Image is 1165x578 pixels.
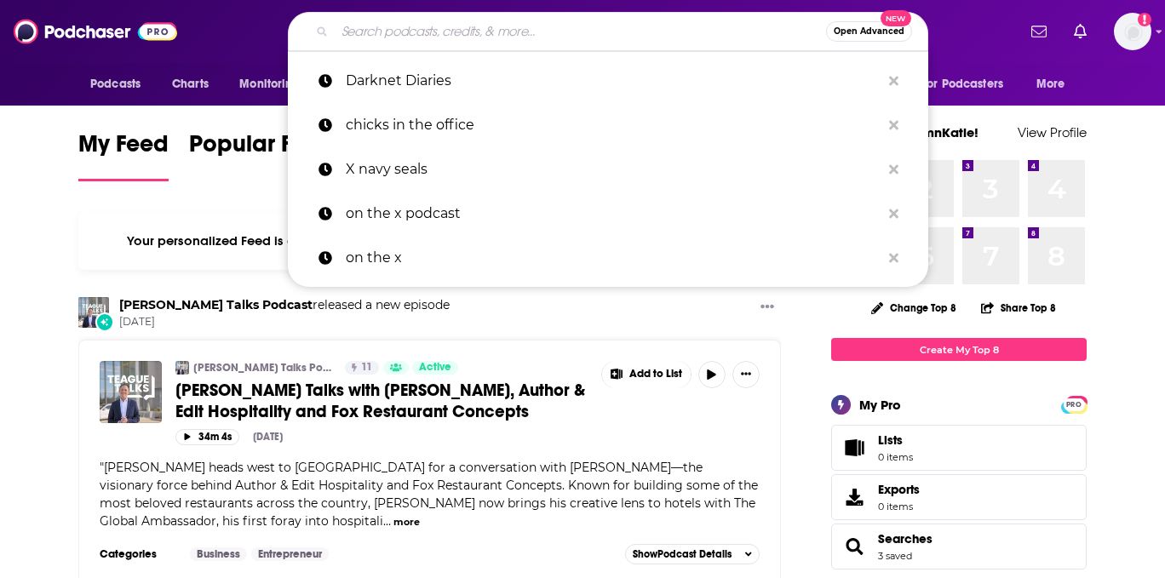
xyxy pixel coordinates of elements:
a: Business [190,547,247,561]
span: Lists [878,432,913,448]
button: open menu [1024,68,1087,100]
span: Lists [837,436,871,460]
span: For Podcasters [921,72,1003,96]
a: Show notifications dropdown [1067,17,1093,46]
p: on the x podcast [346,192,881,236]
span: ... [383,513,391,529]
a: chicks in the office [288,103,928,147]
span: Active [419,359,451,376]
p: Darknet Diaries [346,59,881,103]
a: Popular Feed [189,129,334,181]
span: 0 items [878,501,920,512]
button: Change Top 8 [861,297,967,318]
a: Active [412,361,458,375]
span: 0 items [878,451,913,463]
button: ShowPodcast Details [625,544,760,564]
span: Popular Feed [189,129,334,169]
button: Show More Button [602,361,691,388]
a: X navy seals [288,147,928,192]
svg: Add a profile image [1138,13,1151,26]
a: Show notifications dropdown [1024,17,1053,46]
a: Teague Talks Podcast [119,297,313,312]
a: Searches [837,535,871,558]
button: 34m 4s [175,429,239,445]
button: more [393,515,420,529]
img: Teague Talks with Sam Fox, Author & Edit Hospitality and Fox Restaurant Concepts [100,361,162,423]
button: Show More Button [754,297,781,318]
span: Searches [831,524,1087,569]
span: Podcasts [90,72,141,96]
a: [PERSON_NAME] Talks with [PERSON_NAME], Author & Edit Hospitality and Fox Restaurant Concepts [175,380,589,422]
input: Search podcasts, credits, & more... [335,18,826,45]
a: View Profile [1018,124,1087,140]
a: Searches [878,531,933,547]
div: My Pro [859,397,901,413]
a: on the x [288,236,928,280]
img: Teague Talks Podcast [78,297,109,328]
button: Show More Button [732,361,760,388]
button: Show profile menu [1114,13,1151,50]
a: on the x podcast [288,192,928,236]
p: on the x [346,236,881,280]
span: Monitoring [239,72,300,96]
p: X navy seals [346,147,881,192]
a: Lists [831,425,1087,471]
a: 3 saved [878,550,912,562]
button: open menu [227,68,322,100]
a: 11 [345,361,379,375]
span: Add to List [629,368,682,381]
button: Share Top 8 [980,291,1057,324]
img: User Profile [1114,13,1151,50]
a: Entrepreneur [251,547,329,561]
img: Teague Talks Podcast [175,361,189,375]
a: Darknet Diaries [288,59,928,103]
span: Exports [878,482,920,497]
span: 11 [361,359,372,376]
span: Show Podcast Details [633,548,732,560]
span: New [881,10,911,26]
button: open menu [78,68,163,100]
div: Your personalized Feed is curated based on the Podcasts, Creators, Users, and Lists that you Follow. [78,212,781,270]
span: [PERSON_NAME] Talks with [PERSON_NAME], Author & Edit Hospitality and Fox Restaurant Concepts [175,380,585,422]
span: Lists [878,432,903,448]
div: New Episode [95,312,114,331]
a: Exports [831,474,1087,520]
span: Exports [837,485,871,509]
a: [PERSON_NAME] Talks Podcast [193,361,334,375]
span: [DATE] [119,315,450,329]
a: PRO [1064,398,1084,410]
p: chicks in the office [346,103,881,147]
span: More [1036,72,1065,96]
h3: released a new episode [119,297,450,313]
button: open menu [910,68,1028,100]
span: Logged in as AutumnKatie [1114,13,1151,50]
span: Open Advanced [834,27,904,36]
img: Podchaser - Follow, Share and Rate Podcasts [14,15,177,48]
span: PRO [1064,398,1084,411]
div: [DATE] [253,431,283,443]
a: Charts [161,68,219,100]
button: Open AdvancedNew [826,21,912,42]
div: Search podcasts, credits, & more... [288,12,928,51]
a: My Feed [78,129,169,181]
span: " [100,460,758,529]
h3: Categories [100,547,176,561]
span: My Feed [78,129,169,169]
span: Charts [172,72,209,96]
a: Create My Top 8 [831,338,1087,361]
span: [PERSON_NAME] heads west to [GEOGRAPHIC_DATA] for a conversation with [PERSON_NAME]—the visionary... [100,460,758,529]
